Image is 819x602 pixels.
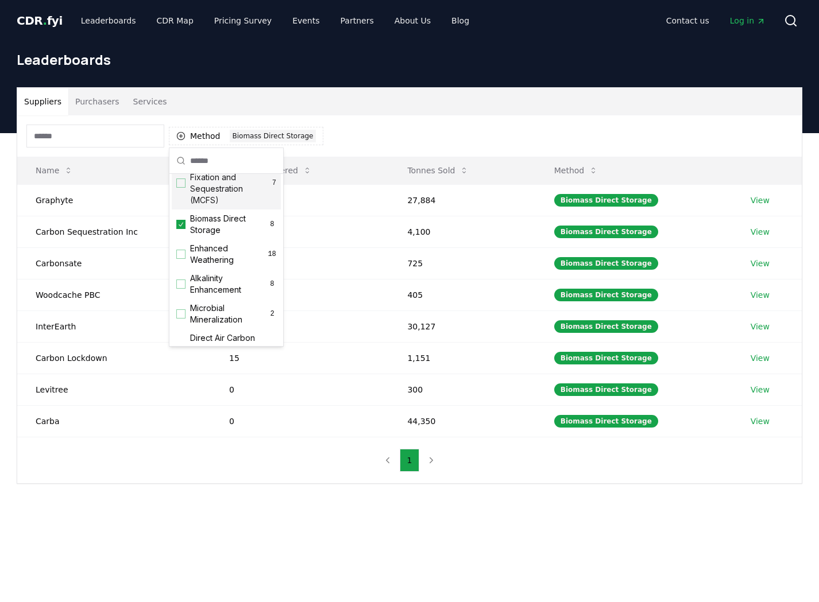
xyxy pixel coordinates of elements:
[751,415,770,427] a: View
[554,320,658,333] div: Biomass Direct Storage
[389,184,535,216] td: 27,884
[211,216,389,247] td: 3,000
[211,405,389,437] td: 0
[26,159,82,182] button: Name
[211,184,389,216] td: 7,358
[400,449,420,472] button: 1
[389,405,535,437] td: 44,350
[17,405,211,437] td: Carba
[751,195,770,206] a: View
[751,226,770,238] a: View
[68,88,126,115] button: Purchasers
[389,374,535,405] td: 300
[72,10,478,31] nav: Main
[17,374,211,405] td: Levitree
[268,250,276,259] span: 18
[751,321,770,332] a: View
[17,310,211,342] td: InterEarth
[657,10,718,31] a: Contact us
[205,10,281,31] a: Pricing Survey
[657,10,775,31] nav: Main
[554,194,658,207] div: Biomass Direct Storage
[43,14,47,28] span: .
[190,213,268,236] span: Biomass Direct Storage
[442,10,478,31] a: Blog
[190,243,268,266] span: Enhanced Weathering
[721,10,775,31] a: Log in
[751,384,770,395] a: View
[389,216,535,247] td: 4,100
[17,184,211,216] td: Graphyte
[268,279,276,289] span: 8
[730,15,766,26] span: Log in
[190,160,272,206] span: Marine Carbon Fixation and Sequestration (MCFS)
[211,279,389,310] td: 69
[272,178,276,188] span: 7
[211,342,389,374] td: 15
[554,352,658,364] div: Biomass Direct Storage
[751,289,770,301] a: View
[398,159,478,182] button: Tonnes Sold
[17,51,802,69] h1: Leaderboards
[389,310,535,342] td: 30,127
[389,279,535,310] td: 405
[389,247,535,279] td: 725
[751,258,770,269] a: View
[190,302,268,325] span: Microbial Mineralization
[331,10,383,31] a: Partners
[17,88,68,115] button: Suppliers
[554,289,658,301] div: Biomass Direct Storage
[545,159,608,182] button: Method
[211,247,389,279] td: 264
[126,88,174,115] button: Services
[169,127,323,145] button: MethodBiomass Direct Storage
[190,332,268,378] span: Direct Air Carbon Capture and Sequestration (DACCS)
[751,352,770,364] a: View
[554,226,658,238] div: Biomass Direct Storage
[17,279,211,310] td: Woodcache PBC
[211,310,389,342] td: 39
[17,342,211,374] td: Carbon Lockdown
[17,216,211,247] td: Carbon Sequestration Inc
[554,383,658,396] div: Biomass Direct Storage
[190,273,268,296] span: Alkalinity Enhancement
[389,342,535,374] td: 1,151
[17,247,211,279] td: Carbonsate
[554,257,658,270] div: Biomass Direct Storage
[554,415,658,428] div: Biomass Direct Storage
[385,10,440,31] a: About Us
[268,220,276,229] span: 8
[283,10,329,31] a: Events
[17,13,63,29] a: CDR.fyi
[72,10,145,31] a: Leaderboards
[148,10,203,31] a: CDR Map
[211,374,389,405] td: 0
[17,14,63,28] span: CDR fyi
[268,309,276,319] span: 2
[230,130,316,142] div: Biomass Direct Storage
